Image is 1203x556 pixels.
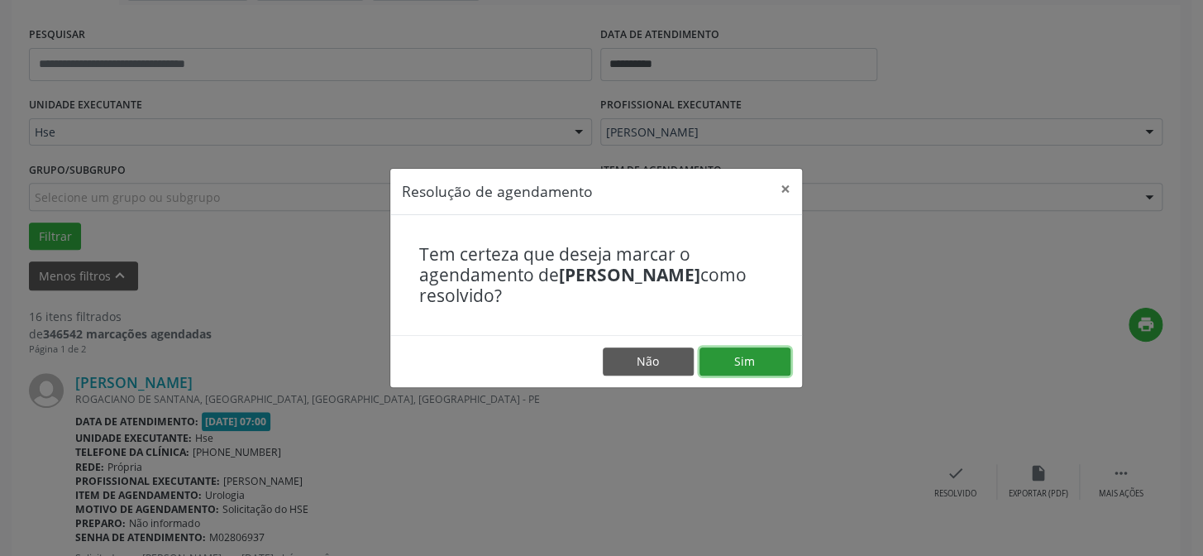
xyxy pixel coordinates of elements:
b: [PERSON_NAME] [559,263,700,286]
h4: Tem certeza que deseja marcar o agendamento de como resolvido? [419,244,773,307]
h5: Resolução de agendamento [402,180,593,202]
button: Close [769,169,802,209]
button: Não [603,347,694,376]
button: Sim [699,347,790,376]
